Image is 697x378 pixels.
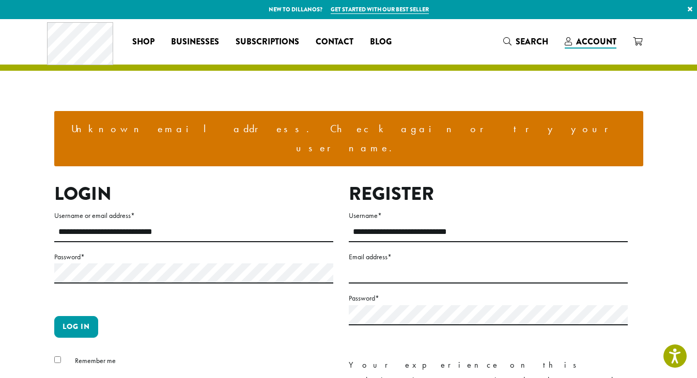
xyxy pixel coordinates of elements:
label: Email address [349,250,628,263]
h2: Login [54,183,333,205]
label: Username or email address [54,209,333,222]
a: Search [495,33,556,50]
a: Get started with our best seller [331,5,429,14]
span: Account [576,36,616,48]
li: Unknown email address. Check again or try your username. [63,119,635,158]
span: Shop [132,36,154,49]
span: Search [516,36,548,48]
label: Username [349,209,628,222]
label: Password [349,292,628,305]
label: Password [54,250,333,263]
span: Subscriptions [236,36,299,49]
span: Contact [316,36,353,49]
span: Blog [370,36,392,49]
h2: Register [349,183,628,205]
span: Remember me [75,356,116,365]
a: Shop [124,34,163,50]
span: Businesses [171,36,219,49]
button: Log in [54,316,98,338]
